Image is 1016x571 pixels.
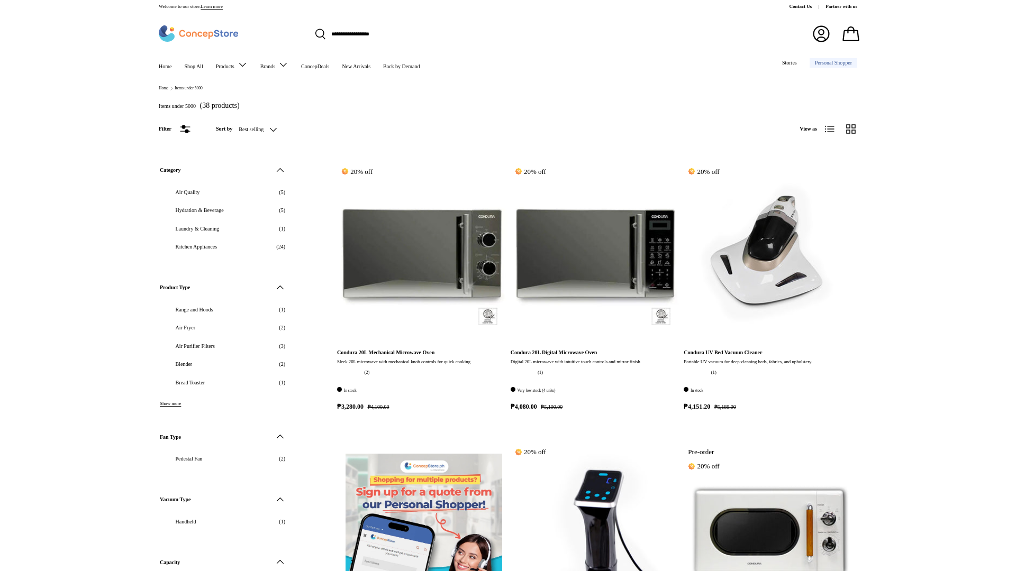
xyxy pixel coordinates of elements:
span: Product Type [160,283,268,291]
span: Pedestal Fan [176,455,273,463]
span: (2) [279,360,285,368]
a: New Arrivals [342,58,370,75]
a: Products [216,54,248,75]
a: Items under 5000 [175,86,203,90]
a: Learn more [201,4,223,9]
span: Vacuum Type [160,495,268,503]
span: 20% off [337,165,377,178]
span: Category [160,166,268,174]
span: View as [800,125,817,133]
span: Hydration & Beverage [176,206,273,214]
span: Kitchen Appliances [176,243,270,251]
nav: Breadcrumbs [159,86,857,91]
a: Condura UV Bed Vacuum Cleaner [684,349,762,355]
a: Home [159,58,171,75]
button: Best selling [239,120,298,139]
span: Best selling [239,126,264,133]
a: Partner with us [825,3,857,11]
span: Laundry & Cleaning [176,225,273,233]
p: Welcome to our store. [159,3,223,11]
nav: Secondary [757,54,857,75]
span: (5) [279,188,285,196]
img: ConcepStore [159,25,238,42]
span: (38 products) [200,102,240,109]
span: Bread Toaster [176,379,273,386]
a: Condura UV Bed Vacuum Cleaner [684,165,857,338]
span: Filter [159,126,171,132]
span: 20% off [684,459,723,473]
button: Show more [160,401,181,406]
summary: Brands [254,54,295,75]
span: Air Quality [176,188,273,196]
a: Shop All [184,58,203,75]
summary: Fan Type [160,419,285,455]
a: Personal Shopper [810,58,857,68]
span: 20% off [511,165,550,178]
span: (1) [279,379,285,386]
span: (2) [279,324,285,331]
span: 20% off [511,445,550,458]
a: Stories [782,54,797,71]
span: Range and Hoods [176,306,273,314]
span: Fan Type [160,433,268,441]
summary: Category [160,152,285,188]
span: Pre-order [684,445,718,458]
nav: Primary [159,54,420,75]
a: Back by Demand [383,58,420,75]
span: (1) [279,518,285,526]
a: Home [159,86,168,90]
button: Filter [159,124,190,134]
span: Blender [176,360,273,368]
span: 20% off [684,165,723,178]
span: Air Purifier Filters [176,342,273,350]
a: Condura 20L Digital Microwave Oven [511,165,684,338]
label: Sort by [216,125,239,133]
span: (24) [276,243,285,251]
a: Condura 20L Mechanical Microwave Oven [337,349,434,355]
span: Capacity [160,558,268,566]
a: Contact Us [790,3,826,11]
span: (5) [279,206,285,214]
span: (3) [279,342,285,350]
span: (2) [279,455,285,463]
span: (1) [279,306,285,314]
span: (1) [279,225,285,233]
a: ConcepDeals [301,58,329,75]
a: Brands [260,54,288,75]
h1: Items under 5000 [159,103,196,109]
summary: Products [210,54,254,75]
summary: Vacuum Type [160,482,285,518]
span: Air Fryer [176,324,273,331]
span: Handheld [176,518,273,526]
summary: Product Type [160,270,285,306]
span: Personal Shopper [815,60,852,66]
a: Condura 20L Digital Microwave Oven [511,349,597,355]
a: Condura 20L Mechanical Microwave Oven [337,165,511,338]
